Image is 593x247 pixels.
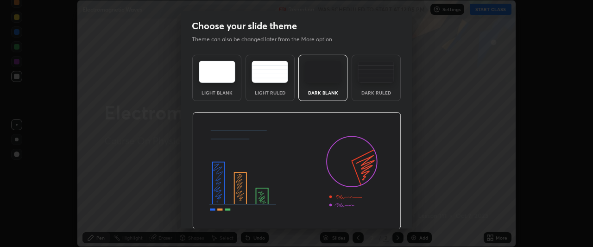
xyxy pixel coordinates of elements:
div: Light Blank [198,90,235,95]
div: Dark Blank [304,90,341,95]
p: Theme can also be changed later from the More option [192,35,342,44]
img: lightTheme.e5ed3b09.svg [199,61,235,83]
img: darkRuledTheme.de295e13.svg [358,61,394,83]
img: darkThemeBanner.d06ce4a2.svg [192,112,401,230]
div: Light Ruled [252,90,289,95]
img: darkTheme.f0cc69e5.svg [305,61,341,83]
h2: Choose your slide theme [192,20,297,32]
img: lightRuledTheme.5fabf969.svg [252,61,288,83]
div: Dark Ruled [358,90,395,95]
